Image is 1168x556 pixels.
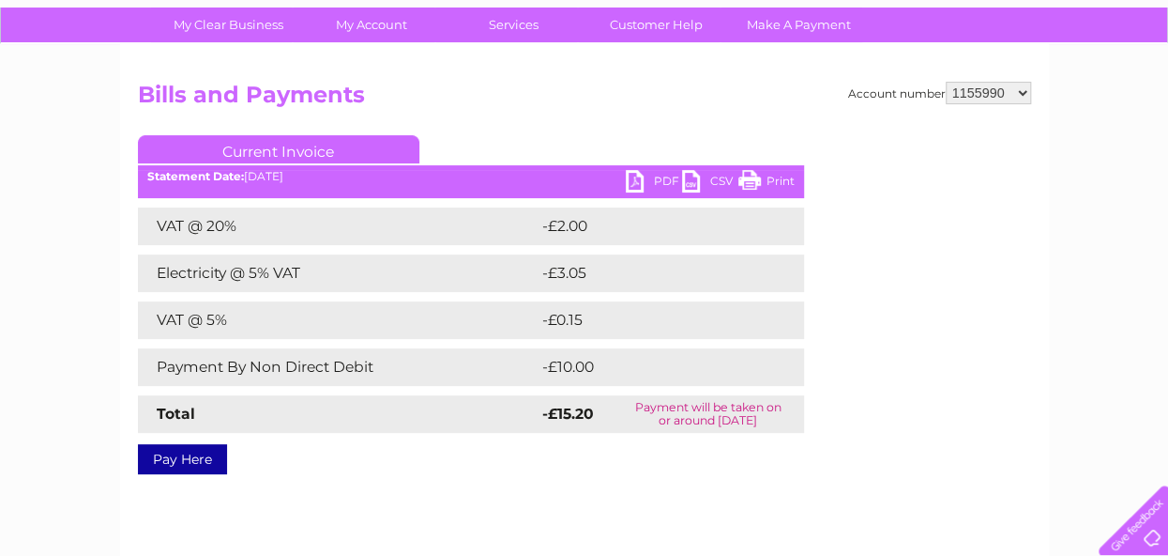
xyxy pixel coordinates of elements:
[738,170,795,197] a: Print
[138,301,538,339] td: VAT @ 5%
[538,301,762,339] td: -£0.15
[138,208,538,245] td: VAT @ 20%
[538,208,765,245] td: -£2.00
[885,80,926,94] a: Energy
[682,170,738,197] a: CSV
[814,9,944,33] a: 0333 014 3131
[721,8,876,42] a: Make A Payment
[1106,80,1150,94] a: Log out
[1005,80,1032,94] a: Blog
[138,170,804,183] div: [DATE]
[848,82,1031,104] div: Account number
[626,170,682,197] a: PDF
[294,8,448,42] a: My Account
[157,405,195,423] strong: Total
[542,405,594,423] strong: -£15.20
[138,135,419,163] a: Current Invoice
[138,348,538,386] td: Payment By Non Direct Debit
[142,10,1028,91] div: Clear Business is a trading name of Verastar Limited (registered in [GEOGRAPHIC_DATA] No. 3667643...
[937,80,994,94] a: Telecoms
[151,8,306,42] a: My Clear Business
[138,82,1031,117] h2: Bills and Payments
[612,395,803,433] td: Payment will be taken on or around [DATE]
[138,444,227,474] a: Pay Here
[538,348,768,386] td: -£10.00
[147,169,244,183] b: Statement Date:
[1043,80,1089,94] a: Contact
[138,255,538,292] td: Electricity @ 5% VAT
[579,8,734,42] a: Customer Help
[838,80,873,94] a: Water
[41,49,137,106] img: logo.png
[538,255,765,292] td: -£3.05
[436,8,591,42] a: Services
